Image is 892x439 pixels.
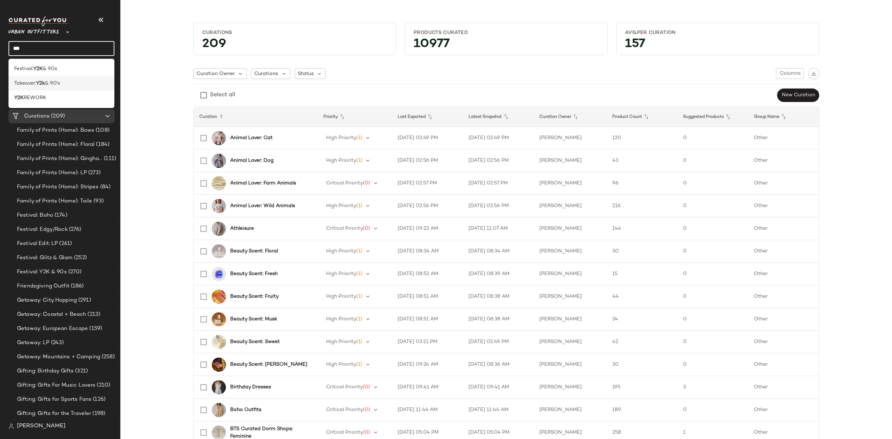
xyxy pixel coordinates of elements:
[781,92,815,98] span: New Curation
[677,195,748,217] td: 0
[212,176,226,190] img: 101332914_073_b
[392,195,463,217] td: [DATE] 02:56 PM
[58,240,72,248] span: (261)
[194,107,318,127] th: Curation
[606,195,677,217] td: 216
[326,158,356,163] span: High Priority
[606,107,677,127] th: Product Count
[326,181,363,186] span: Critical Priority
[230,315,277,323] b: Beauty Scent: Musk
[534,240,607,263] td: [PERSON_NAME]
[318,107,392,127] th: Priority
[463,285,534,308] td: [DATE] 08:38 AM
[748,331,819,353] td: Other
[50,112,65,120] span: (209)
[363,407,370,412] span: (0)
[606,308,677,331] td: 24
[212,358,226,372] img: 105188148_052_b
[606,331,677,353] td: 42
[92,197,104,205] span: (93)
[17,381,95,389] span: Gifting: Gifts For Music Lovers
[43,65,57,73] span: & 90s
[463,172,534,195] td: [DATE] 02:57 PM
[17,126,94,135] span: Family of Prints (Home): Bows
[100,353,115,361] span: (258)
[748,107,819,127] th: Group Name
[87,169,101,177] span: (273)
[677,331,748,353] td: 0
[392,376,463,399] td: [DATE] 09:41 AM
[17,282,69,290] span: Friendsgiving Outfit
[748,376,819,399] td: Other
[17,197,92,205] span: Family of Prints (Home): Toile
[95,381,110,389] span: (210)
[748,127,819,149] td: Other
[748,263,819,285] td: Other
[197,70,235,78] span: Curation Owner
[534,107,607,127] th: Curation Owner
[748,240,819,263] td: Other
[356,317,362,322] span: (1)
[748,308,819,331] td: Other
[811,71,816,76] img: svg%3e
[17,422,66,431] span: [PERSON_NAME]
[326,362,356,367] span: High Priority
[606,399,677,421] td: 189
[212,267,226,281] img: 91249508_040_b
[67,268,82,276] span: (270)
[356,135,362,141] span: (1)
[392,353,463,376] td: [DATE] 09:24 AM
[230,383,271,391] b: Birthday Dresses
[17,240,58,248] span: Festival Edit: LP
[91,410,105,418] span: (198)
[8,24,59,37] span: Urban Outfitters
[463,217,534,240] td: [DATE] 11:07 AM
[17,296,77,304] span: Getaway: City Hopping
[534,285,607,308] td: [PERSON_NAME]
[356,362,362,367] span: (1)
[356,339,362,344] span: (1)
[392,399,463,421] td: [DATE] 11:44 AM
[534,195,607,217] td: [PERSON_NAME]
[534,217,607,240] td: [PERSON_NAME]
[463,399,534,421] td: [DATE] 11:44 AM
[326,203,356,209] span: High Priority
[74,367,88,375] span: (321)
[463,195,534,217] td: [DATE] 02:56 PM
[326,135,356,141] span: High Priority
[463,331,534,353] td: [DATE] 02:49 PM
[202,29,387,36] div: Curations
[17,325,88,333] span: Getaway: European Escape
[36,80,45,87] b: Y2k
[392,308,463,331] td: [DATE] 08:51 AM
[230,338,280,346] b: Beauty Scent: Sweet
[86,310,100,319] span: (213)
[24,94,46,102] span: REWORK
[212,380,226,394] img: 101946978_010_b
[363,430,370,435] span: (0)
[534,353,607,376] td: [PERSON_NAME]
[392,107,463,127] th: Last Exported
[748,195,819,217] td: Other
[212,335,226,349] img: 63333371_012_b
[230,406,261,414] b: Boho Outfits
[326,294,356,299] span: High Priority
[463,376,534,399] td: [DATE] 09:41 AM
[326,430,363,435] span: Critical Priority
[94,126,109,135] span: (108)
[606,263,677,285] td: 15
[606,376,677,399] td: 195
[677,172,748,195] td: 0
[356,203,362,209] span: (1)
[677,240,748,263] td: 0
[326,384,363,390] span: Critical Priority
[254,70,278,78] span: Curations
[212,154,226,168] img: 102059615_004_b
[50,339,64,347] span: (243)
[606,285,677,308] td: 44
[212,312,226,326] img: 35402403_018_b
[17,339,50,347] span: Getaway: LP
[414,29,599,36] div: Products Curated
[230,247,278,255] b: Beauty Scent: Floral
[8,16,69,26] img: cfy_white_logo.C9jOOHJF.svg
